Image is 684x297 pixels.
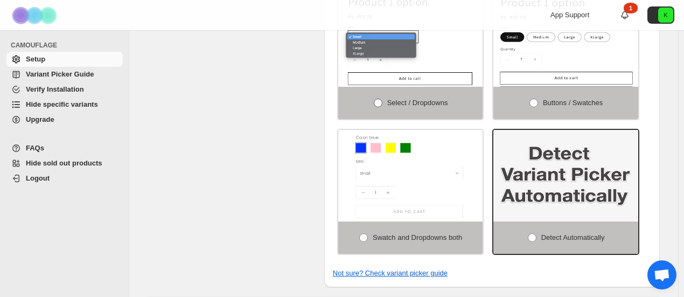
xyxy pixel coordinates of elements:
span: Buttons / Swatches [543,99,603,107]
a: FAQs [6,141,123,156]
a: Setup [6,52,123,67]
img: Detect Automatically [493,130,638,222]
a: Hide sold out products [6,156,123,171]
div: 1 [624,3,638,13]
span: App Support [550,11,589,19]
a: Verify Installation [6,82,123,97]
button: Avatar with initials K [647,6,674,24]
span: Avatar with initials K [658,8,673,23]
a: Logout [6,171,123,186]
a: Hide specific variants [6,97,123,112]
span: Upgrade [26,115,54,123]
span: Logout [26,174,50,182]
a: 1 [619,10,630,20]
div: Open chat [647,260,676,289]
a: Upgrade [6,112,123,127]
span: Setup [26,55,45,63]
span: Verify Installation [26,85,84,93]
span: Hide specific variants [26,100,98,108]
span: Detect Automatically [541,233,605,241]
span: Swatch and Dropdowns both [373,233,462,241]
img: Camouflage [9,1,62,30]
span: Variant Picker Guide [26,70,94,78]
span: Hide sold out products [26,159,102,167]
img: Swatch and Dropdowns both [338,130,483,222]
a: Not sure? Check variant picker guide [333,269,448,277]
text: K [664,12,668,18]
a: Variant Picker Guide [6,67,123,82]
span: Select / Dropdowns [387,99,448,107]
span: FAQs [26,144,44,152]
span: CAMOUFLAGE [11,41,124,50]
